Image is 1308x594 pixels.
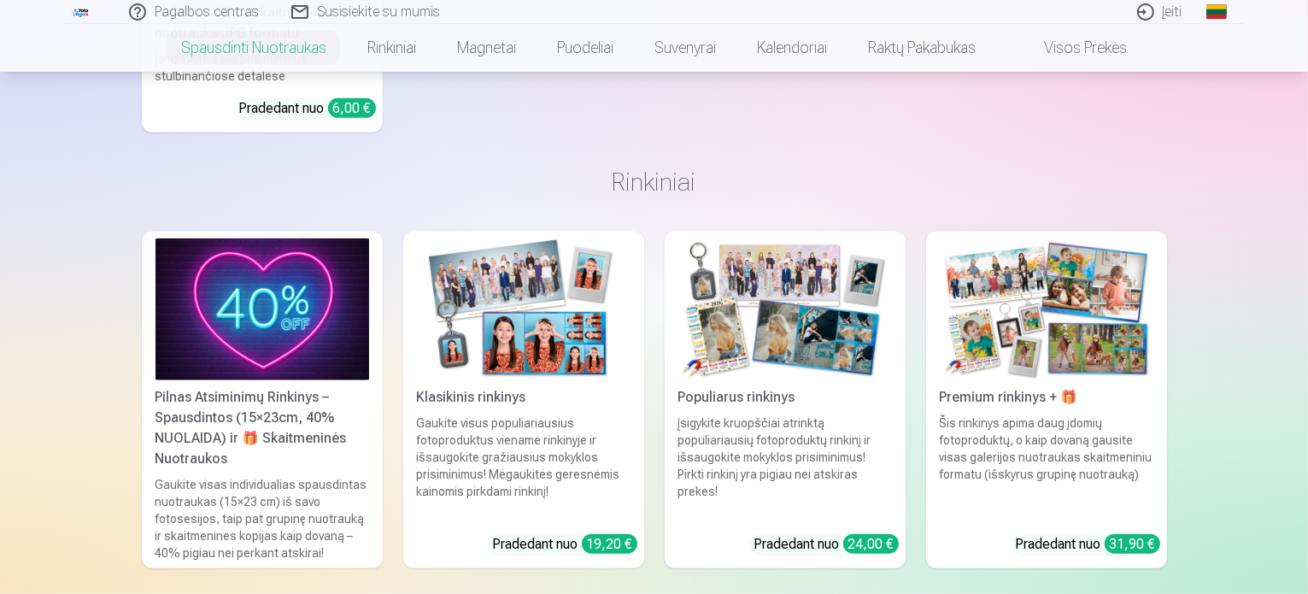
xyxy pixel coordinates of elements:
[634,24,736,72] a: Suvenyrai
[493,534,637,555] div: Pradedant nuo
[996,24,1147,72] a: Visos prekės
[933,415,1160,520] div: Šis rinkinys apima daug įdomių fotoproduktų, o kaip dovaną gausite visas galerijos nuotraukas ska...
[155,238,369,381] img: Pilnas Atsiminimų Rinkinys – Spausdintos (15×23cm, 40% NUOLAIDA) ir 🎁 Skaitmeninės Nuotraukos
[1016,534,1160,555] div: Pradedant nuo
[155,167,1153,197] h3: Rinkiniai
[926,232,1167,569] a: Premium rinkinys + 🎁Premium rinkinys + 🎁Šis rinkinys apima daug įdomių fotoproduktų, o kaip dovan...
[940,238,1153,381] img: Premium rinkinys + 🎁
[417,238,631,381] img: Klasikinis rinkinys
[142,232,383,569] a: Pilnas Atsiminimų Rinkinys – Spausdintos (15×23cm, 40% NUOLAIDA) ir 🎁 Skaitmeninės NuotraukosPiln...
[347,24,437,72] a: Rinkiniai
[672,387,899,408] div: Populiarus rinkinys
[754,534,899,555] div: Pradedant nuo
[678,238,892,381] img: Populiarus rinkinys
[149,387,376,469] div: Pilnas Atsiminimų Rinkinys – Spausdintos (15×23cm, 40% NUOLAIDA) ir 🎁 Skaitmeninės Nuotraukos
[161,24,347,72] a: Spausdinti nuotraukas
[848,24,996,72] a: Raktų pakabukas
[410,387,637,408] div: Klasikinis rinkinys
[537,24,634,72] a: Puodeliai
[736,24,848,72] a: Kalendoriai
[403,232,644,569] a: Klasikinis rinkinysKlasikinis rinkinysGaukite visus populiariausius fotoproduktus viename rinkiny...
[149,476,376,562] div: Gaukite visas individualias spausdintas nuotraukas (15×23 cm) iš savo fotosesijos, taip pat grupi...
[437,24,537,72] a: Magnetai
[328,98,376,118] div: 6,00 €
[843,534,899,554] div: 24,00 €
[582,534,637,554] div: 19,20 €
[665,232,906,569] a: Populiarus rinkinysPopuliarus rinkinysĮsigykite kruopščiai atrinktą populiariausių fotoproduktų r...
[410,415,637,520] div: Gaukite visus populiariausius fotoproduktus viename rinkinyje ir išsaugokite gražiausius mokyklos...
[672,415,899,520] div: Įsigykite kruopščiai atrinktą populiariausių fotoproduktų rinkinį ir išsaugokite mokyklos prisimi...
[239,98,376,119] div: Pradedant nuo
[933,387,1160,408] div: Premium rinkinys + 🎁
[1105,534,1160,554] div: 31,90 €
[72,7,91,17] img: /fa2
